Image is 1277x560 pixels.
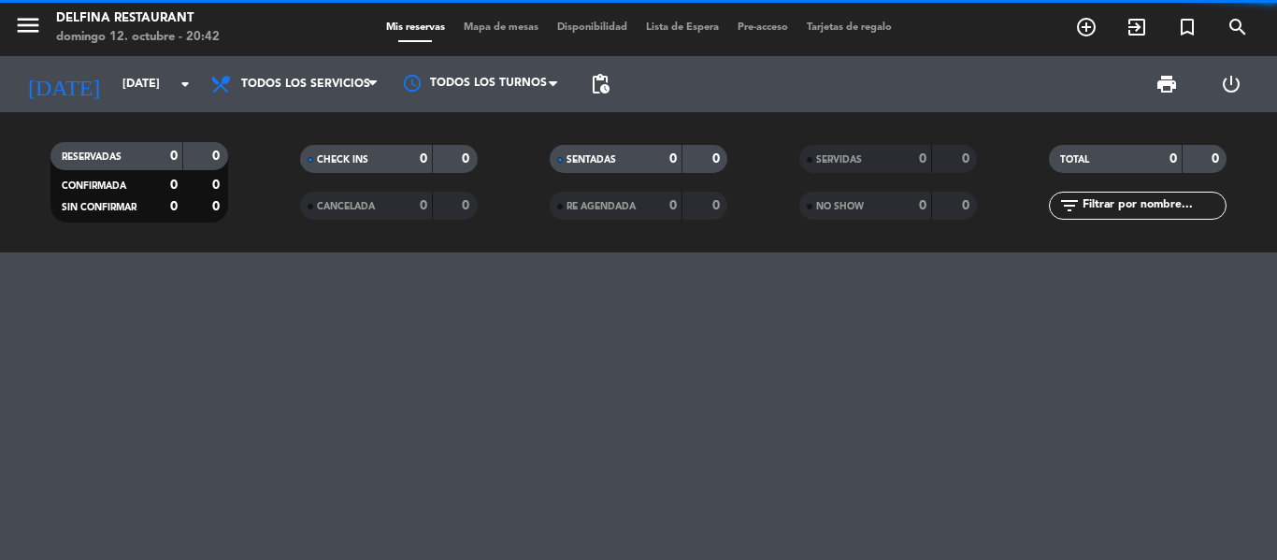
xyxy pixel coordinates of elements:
[317,202,375,211] span: CANCELADA
[816,155,862,165] span: SERVIDAS
[1058,194,1081,217] i: filter_list
[712,199,724,212] strong: 0
[1155,73,1178,95] span: print
[420,152,427,165] strong: 0
[212,200,223,213] strong: 0
[962,199,973,212] strong: 0
[241,78,370,91] span: Todos los servicios
[962,152,973,165] strong: 0
[1212,152,1223,165] strong: 0
[919,152,926,165] strong: 0
[1075,16,1098,38] i: add_circle_outline
[377,22,454,33] span: Mis reservas
[170,150,178,163] strong: 0
[56,9,220,28] div: Delfina Restaurant
[1169,152,1177,165] strong: 0
[14,64,113,105] i: [DATE]
[212,150,223,163] strong: 0
[62,181,126,191] span: CONFIRMADA
[669,199,677,212] strong: 0
[567,155,616,165] span: SENTADAS
[212,179,223,192] strong: 0
[712,152,724,165] strong: 0
[62,152,122,162] span: RESERVADAS
[1176,16,1198,38] i: turned_in_not
[1060,155,1089,165] span: TOTAL
[420,199,427,212] strong: 0
[919,199,926,212] strong: 0
[174,73,196,95] i: arrow_drop_down
[637,22,728,33] span: Lista de Espera
[728,22,797,33] span: Pre-acceso
[1081,195,1226,216] input: Filtrar por nombre...
[1220,73,1242,95] i: power_settings_new
[669,152,677,165] strong: 0
[14,11,42,39] i: menu
[56,28,220,47] div: domingo 12. octubre - 20:42
[462,199,473,212] strong: 0
[454,22,548,33] span: Mapa de mesas
[170,179,178,192] strong: 0
[797,22,901,33] span: Tarjetas de regalo
[170,200,178,213] strong: 0
[816,202,864,211] span: NO SHOW
[62,203,136,212] span: SIN CONFIRMAR
[14,11,42,46] button: menu
[567,202,636,211] span: RE AGENDADA
[548,22,637,33] span: Disponibilidad
[462,152,473,165] strong: 0
[317,155,368,165] span: CHECK INS
[589,73,611,95] span: pending_actions
[1227,16,1249,38] i: search
[1126,16,1148,38] i: exit_to_app
[1198,56,1263,112] div: LOG OUT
